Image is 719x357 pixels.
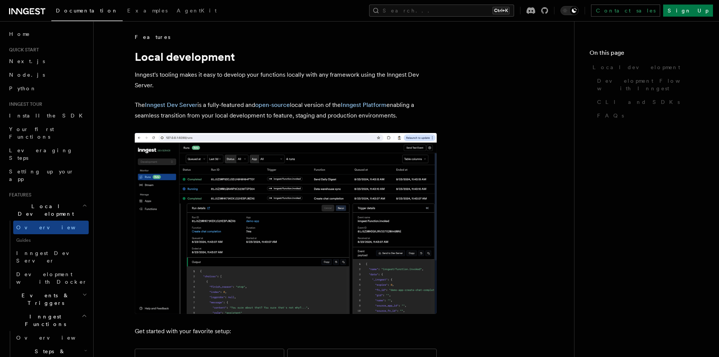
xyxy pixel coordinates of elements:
[594,109,704,122] a: FAQs
[6,221,89,289] div: Local Development
[6,101,42,107] span: Inngest tour
[135,33,170,41] span: Features
[13,234,89,246] span: Guides
[590,48,704,60] h4: On this page
[9,113,87,119] span: Install the SDK
[560,6,579,15] button: Toggle dark mode
[591,5,660,17] a: Contact sales
[597,98,680,106] span: CLI and SDKs
[127,8,168,14] span: Examples
[6,192,31,198] span: Features
[56,8,118,14] span: Documentation
[493,7,510,14] kbd: Ctrl+K
[6,109,89,122] a: Install the SDK
[16,335,94,341] span: Overview
[9,85,37,91] span: Python
[6,165,89,186] a: Setting up your app
[6,54,89,68] a: Next.js
[177,8,217,14] span: AgentKit
[594,95,704,109] a: CLI and SDKs
[6,68,89,82] a: Node.js
[6,202,82,218] span: Local Development
[6,122,89,144] a: Your first Functions
[135,50,437,63] h1: Local development
[341,101,386,108] a: Inngest Platform
[6,47,39,53] span: Quick start
[597,77,704,92] span: Development Flow with Inngest
[135,133,437,314] img: The Inngest Dev Server on the Functions page
[13,331,89,345] a: Overview
[597,112,624,119] span: FAQs
[51,2,123,21] a: Documentation
[9,126,54,140] span: Your first Functions
[593,63,680,71] span: Local development
[255,101,290,108] a: open-source
[6,82,89,95] a: Python
[16,250,81,264] span: Inngest Dev Server
[172,2,221,20] a: AgentKit
[369,5,514,17] button: Search...Ctrl+K
[145,101,197,108] a: Inngest Dev Server
[135,326,437,337] p: Get started with your favorite setup:
[590,60,704,74] a: Local development
[9,30,30,38] span: Home
[135,70,437,91] p: Inngest's tooling makes it easy to develop your functions locally with any framework using the In...
[13,221,89,234] a: Overview
[16,224,94,230] span: Overview
[123,2,172,20] a: Examples
[6,313,82,328] span: Inngest Functions
[6,289,89,310] button: Events & Triggers
[13,267,89,289] a: Development with Docker
[6,310,89,331] button: Inngest Functions
[663,5,713,17] a: Sign Up
[9,72,45,78] span: Node.js
[13,246,89,267] a: Inngest Dev Server
[135,100,437,121] p: The is a fully-featured and local version of the enabling a seamless transition from your local d...
[6,144,89,165] a: Leveraging Steps
[9,147,73,161] span: Leveraging Steps
[9,168,74,182] span: Setting up your app
[16,271,87,285] span: Development with Docker
[594,74,704,95] a: Development Flow with Inngest
[6,27,89,41] a: Home
[6,292,82,307] span: Events & Triggers
[6,199,89,221] button: Local Development
[9,58,45,64] span: Next.js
